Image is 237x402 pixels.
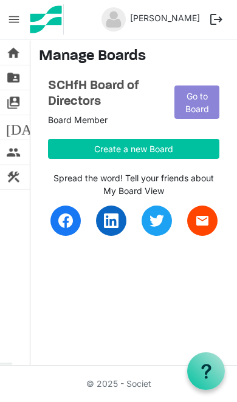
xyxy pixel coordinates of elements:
button: logout [204,7,228,32]
span: construction [6,165,21,189]
span: menu [2,8,26,31]
img: no-profile-picture.svg [101,7,126,32]
span: switch_account [6,90,21,115]
span: Board Member [48,115,108,125]
span: people [6,140,21,164]
img: facebook.svg [58,213,73,228]
span: folder_shared [6,65,21,90]
a: SCHfH Board of Directors [48,78,156,109]
h3: Manage Boards [39,48,228,65]
div: Spread the word! Tell your friends about My Board View [48,172,219,197]
a: Go to Board [174,85,219,119]
a: © 2025 - Societ [86,378,151,389]
img: My Board View Logo [29,4,64,35]
a: [PERSON_NAME] [126,7,204,28]
img: linkedin.svg [104,213,118,228]
span: home [6,41,21,65]
span: email [195,213,210,228]
img: twitter.svg [149,213,164,228]
span: [DATE] [6,115,53,139]
a: My Board View Logo [29,4,68,35]
a: email [187,206,218,236]
button: Create a new Board [48,139,219,159]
